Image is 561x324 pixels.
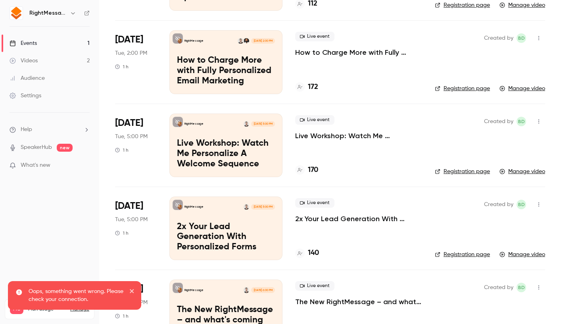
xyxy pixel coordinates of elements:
div: 1 h [115,230,129,236]
h4: 170 [308,165,318,175]
span: Tue, 5:00 PM [115,133,148,141]
a: How to Charge More with Fully Personalized Email Marketing [295,48,422,57]
img: Brennan Dunn [244,121,249,127]
span: Created by [484,117,513,126]
a: How to Charge More with Fully Personalized Email Marketing RightMessageNabeel AzeezBrennan Dunn[D... [169,30,282,94]
span: What's new [21,161,50,170]
img: Nabeel Azeez [244,38,249,44]
span: Tue, 5:00 PM [115,216,148,224]
img: Brennan Dunn [244,287,249,293]
img: Brennan Dunn [238,38,243,44]
span: Tue, 2:00 PM [115,49,147,57]
span: Created by [484,283,513,292]
span: [DATE] [115,117,143,129]
a: Live Workshop: Watch Me Personalize A Welcome Sequence [295,131,422,141]
p: RightMessage [184,39,204,43]
p: RightMessage [184,122,204,126]
span: BD [518,33,525,43]
span: Help [21,125,32,134]
span: Brennan Dunn [517,200,526,209]
li: help-dropdown-opener [10,125,90,134]
a: Registration page [435,1,490,9]
a: Manage video [500,251,545,258]
div: Events [10,39,37,47]
h6: RightMessage [29,9,67,17]
a: SpeakerHub [21,143,52,152]
span: Brennan Dunn [517,33,526,43]
a: Live Workshop: Watch Me Personalize A Welcome SequenceRightMessageBrennan Dunn[DATE] 5:00 PMLive ... [169,114,282,177]
p: RightMessage [184,288,204,292]
span: Brennan Dunn [517,117,526,126]
div: Audience [10,74,45,82]
span: [DATE] 5:00 PM [251,121,275,127]
div: Videos [10,57,38,65]
a: 172 [295,82,318,93]
a: Manage video [500,85,545,93]
div: Settings [10,92,41,100]
a: The New RightMessage – and what's coming next [295,297,422,307]
span: BD [518,283,525,292]
span: [DATE] [115,33,143,46]
a: 140 [295,248,319,258]
div: 1 h [115,147,129,153]
button: close [129,287,135,297]
div: Feb 11 Tue, 5:00 PM (Europe/London) [115,197,157,260]
img: RightMessage [10,7,23,19]
p: Live Workshop: Watch Me Personalize A Welcome Sequence [177,139,275,169]
a: Registration page [435,168,490,175]
h4: 172 [308,82,318,93]
a: 2x Your Lead Generation With Personalized Forms [295,214,422,224]
span: Live event [295,32,334,41]
span: Live event [295,115,334,125]
p: Oops, something went wrong. Please check your connection. [29,287,124,303]
div: Aug 26 Tue, 2:00 PM (Europe/London) [115,30,157,94]
span: Brennan Dunn [517,283,526,292]
div: 1 h [115,64,129,70]
span: Live event [295,281,334,291]
p: RightMessage [184,205,204,209]
iframe: Noticeable Trigger [80,162,90,169]
span: [DATE] 5:00 PM [251,204,275,210]
div: Mar 25 Tue, 5:00 PM (Europe/London) [115,114,157,177]
a: Registration page [435,85,490,93]
p: 2x Your Lead Generation With Personalized Forms [177,222,275,253]
h4: 140 [308,248,319,258]
p: How to Charge More with Fully Personalized Email Marketing [177,56,275,86]
img: Brennan Dunn [244,204,249,210]
a: Registration page [435,251,490,258]
a: 2x Your Lead Generation With Personalized FormsRightMessageBrennan Dunn[DATE] 5:00 PM2x Your Lead... [169,197,282,260]
span: Created by [484,33,513,43]
span: [DATE] 2:00 PM [251,38,275,44]
span: BD [518,117,525,126]
a: 170 [295,165,318,175]
span: [DATE] 6:00 PM [251,287,275,293]
a: Manage video [500,1,545,9]
a: Manage video [500,168,545,175]
span: new [57,144,73,152]
span: [DATE] [115,200,143,212]
span: Live event [295,198,334,208]
span: Created by [484,200,513,209]
span: BD [518,200,525,209]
